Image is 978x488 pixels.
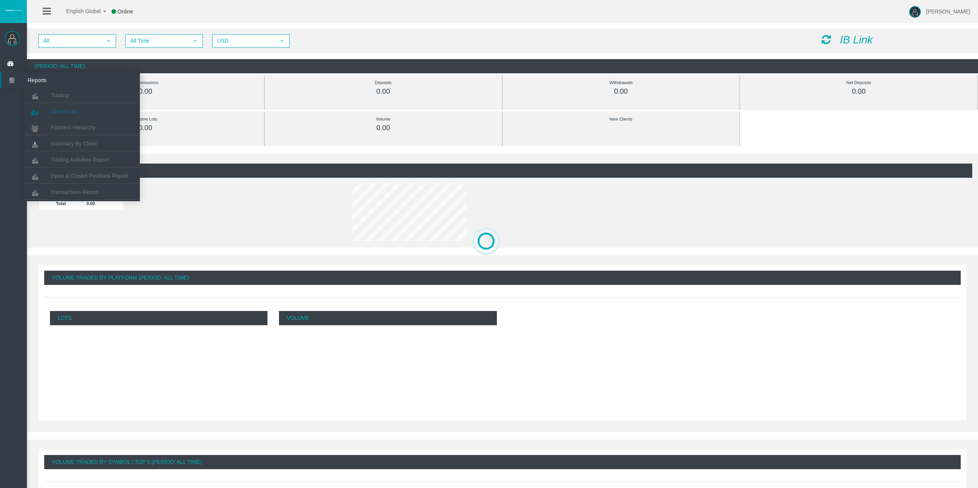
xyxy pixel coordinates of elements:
[39,197,83,210] td: Total
[44,87,247,96] div: 0.00
[25,121,140,134] a: Partners Hierarchy
[33,164,972,178] div: (Period: All Time)
[25,185,140,199] a: Transactions Report
[51,124,96,131] span: Partners Hierarchy
[44,115,247,124] div: Volume Lots
[51,157,109,163] span: Trading Activities Report
[25,153,140,167] a: Trading Activities Report
[105,38,111,44] span: select
[44,78,247,87] div: Commissions
[39,35,101,47] span: All
[25,104,140,118] a: Clients List
[27,59,978,73] div: (Period: All Time)
[282,124,485,132] div: 0.00
[840,34,873,46] i: IB Link
[25,169,140,183] a: Open & Closed Positions Report
[44,455,961,469] div: Volume Traded By Symbol | Top 5 (Period: All Time)
[282,115,485,124] div: Volume
[126,35,188,47] span: All Time
[822,34,831,45] i: Reload Dashboard
[51,108,77,114] span: Clients List
[44,271,961,285] div: Volume Traded By Platform (Period: All Time)
[757,78,960,87] div: Net Deposits
[282,87,485,96] div: 0.00
[83,197,123,210] td: 0.00
[757,87,960,96] div: 0.00
[909,6,921,18] img: user-image
[51,189,99,195] span: Transactions Report
[192,38,198,44] span: select
[926,8,970,15] span: [PERSON_NAME]
[2,72,140,88] a: Reports
[118,8,133,15] span: Online
[44,124,247,132] div: 0.00
[25,137,140,151] a: Summary By Client
[213,35,275,47] span: USD
[51,92,69,98] span: Trading
[22,72,97,88] span: Reports
[520,78,722,87] div: Withdrawals
[51,141,97,147] span: Summary By Client
[56,8,101,14] span: English Global
[282,78,485,87] div: Deposits
[51,173,128,179] span: Open & Closed Positions Report
[520,87,722,96] div: 0.00
[4,9,23,12] img: logo.svg
[279,38,285,44] span: select
[25,88,140,102] a: Trading
[520,115,722,124] div: New Clients
[279,311,496,325] p: Volume
[50,311,267,325] p: Lots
